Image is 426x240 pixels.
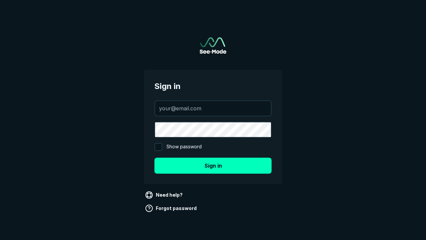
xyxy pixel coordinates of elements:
[144,203,199,214] a: Forgot password
[144,190,185,200] a: Need help?
[200,37,226,54] img: See-Mode Logo
[200,37,226,54] a: Go to sign in
[154,158,272,174] button: Sign in
[155,101,271,116] input: your@email.com
[154,80,272,92] span: Sign in
[166,143,202,151] span: Show password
